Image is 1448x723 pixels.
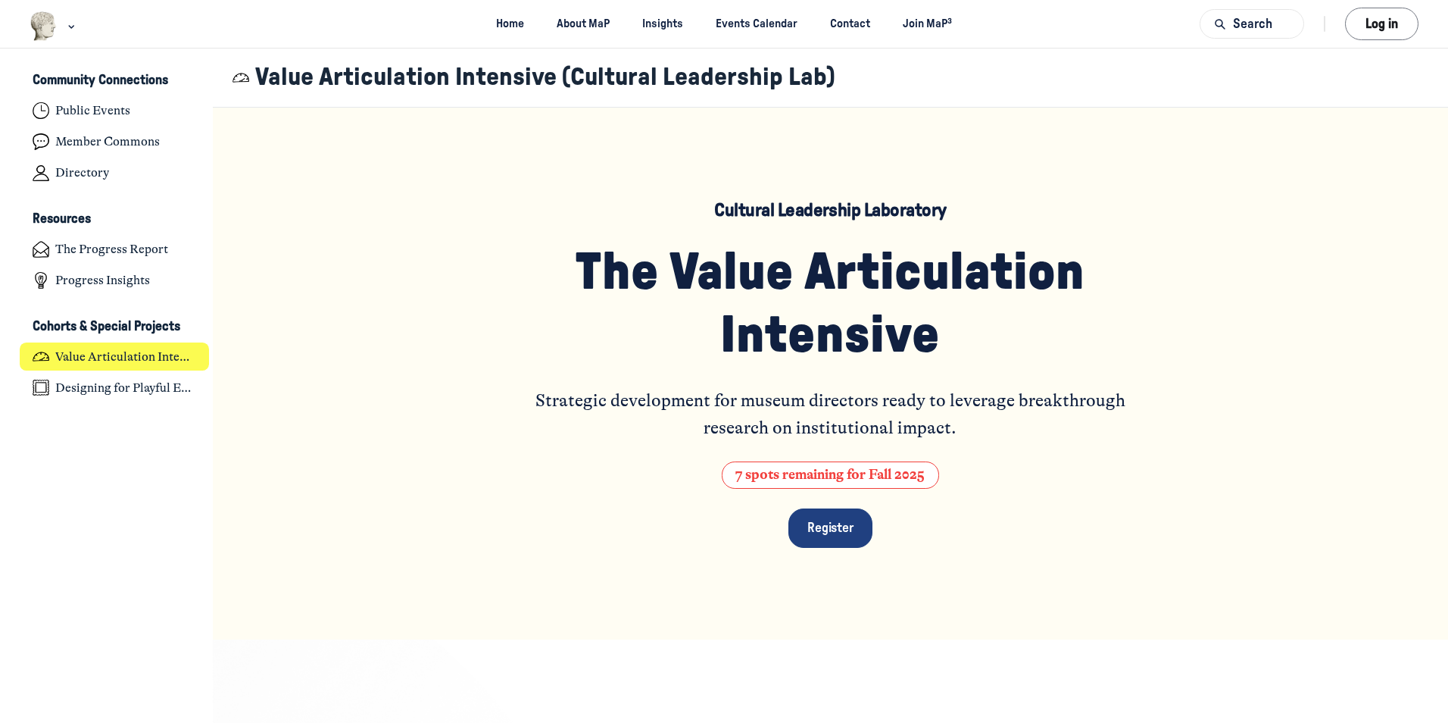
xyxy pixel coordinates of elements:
a: Insights [629,10,697,38]
a: Value Articulation Intensive (Cultural Leadership Lab) [20,343,210,371]
header: Page Header [213,49,1448,108]
button: ResourcesCollapse space [20,207,210,233]
a: Home [482,10,537,38]
a: Designing for Playful Engagement [20,374,210,402]
h3: Cohorts & Special Projects [33,319,180,335]
button: Log in [1345,8,1418,40]
h1: Value Articulation Intensive (Cultural Leadership Lab) [255,63,835,92]
h4: Progress Insights [55,273,150,288]
button: Community ConnectionsCollapse space [20,68,210,94]
h4: Public Events [55,103,130,118]
h3: Resources [33,211,91,227]
a: Directory [20,159,210,187]
button: Museums as Progress logo [30,10,79,42]
h3: Community Connections [33,73,168,89]
a: Progress Insights [20,267,210,295]
h1: The Value Articulation Intensive [516,242,1144,368]
button: Cohorts & Special ProjectsCollapse space [20,314,210,340]
span: 7 spots remaining for Fall 2025 [722,462,939,490]
h4: Member Commons [55,134,160,149]
a: The Progress Report [20,236,210,264]
a: Events Calendar [703,10,811,38]
h4: Value Articulation Intensive (Cultural Leadership Lab) [55,349,196,365]
p: Strategic development for museum directors ready to leverage breakthrough research on institution... [516,387,1144,442]
a: About MaP [544,10,623,38]
a: Join MaP³ [890,10,966,38]
a: Member Commons [20,128,210,156]
h4: Directory [55,165,109,180]
a: Public Events [20,97,210,125]
h5: Cultural Leadership Laboratory [714,199,946,222]
img: Museums as Progress logo [30,11,58,41]
button: Search [1200,9,1304,39]
a: Contact [817,10,884,38]
h4: The Progress Report [55,242,168,257]
a: Register [788,509,872,548]
h4: Designing for Playful Engagement [55,380,196,396]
